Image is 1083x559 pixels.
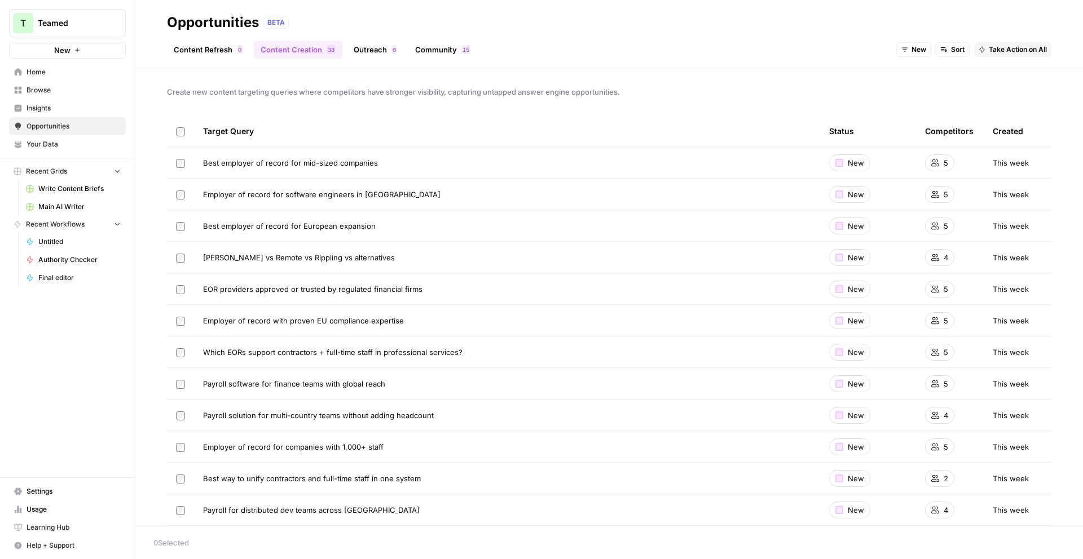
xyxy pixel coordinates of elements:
div: 33 [327,45,336,54]
span: This week [993,378,1029,389]
span: Authority Checker [38,255,121,265]
span: New [848,283,864,295]
div: 6 [391,45,397,54]
span: New [848,410,864,421]
span: This week [993,504,1029,516]
span: This week [993,347,1029,358]
span: New [848,378,864,389]
a: Content Creation33 [254,41,342,59]
button: New [9,42,126,59]
span: New [848,220,864,232]
a: Learning Hub [9,518,126,536]
span: Usage [27,504,121,514]
span: Payroll solution for multi-country teams without adding headcount [203,410,434,421]
span: 5 [944,347,948,358]
span: 5 [944,220,948,232]
a: Outreach6 [347,41,404,59]
span: 5 [466,45,469,54]
span: 5 [944,315,948,326]
span: Payroll software for finance teams with global reach [203,378,385,389]
span: Teamed [38,17,106,29]
span: 2 [944,473,948,484]
div: 0 Selected [153,537,1065,548]
div: 15 [461,45,470,54]
span: Sort [951,45,965,55]
span: Employer of record for companies with 1,000+ staff [203,441,384,452]
span: 3 [331,45,334,54]
span: Learning Hub [27,522,121,533]
span: 3 [328,45,331,54]
span: 6 [393,45,396,54]
span: This week [993,410,1029,421]
span: 1 [463,45,466,54]
span: [PERSON_NAME] vs Remote vs Rippling vs alternatives [203,252,395,263]
span: Best employer of record for mid-sized companies [203,157,378,168]
span: 5 [944,157,948,168]
span: New [912,45,926,55]
span: New [848,347,864,358]
span: This week [993,157,1029,168]
div: Created [993,116,1023,147]
span: This week [993,252,1029,263]
a: Usage [9,500,126,518]
span: Untitled [38,237,121,247]
span: 4 [944,410,948,421]
a: Insights [9,99,126,117]
span: Home [27,67,121,77]
button: Recent Grids [9,163,126,180]
span: Employer of record for software engineers in [GEOGRAPHIC_DATA] [203,189,441,200]
span: This week [993,441,1029,452]
span: Opportunities [27,121,121,131]
a: Your Data [9,135,126,153]
a: Settings [9,482,126,500]
span: Help + Support [27,540,121,551]
div: Target Query [203,116,811,147]
span: Create new content targeting queries where competitors have stronger visibility, capturing untapp... [167,86,1051,97]
span: Recent Workflows [26,219,85,229]
span: This week [993,220,1029,232]
a: Browse [9,81,126,99]
span: T [20,16,26,30]
span: Final editor [38,273,121,283]
button: Help + Support [9,536,126,554]
span: New [848,504,864,516]
a: Home [9,63,126,81]
span: Take Action on All [989,45,1047,55]
span: New [848,473,864,484]
span: Employer of record with proven EU compliance expertise [203,315,404,326]
span: Insights [27,103,121,113]
span: 4 [944,252,948,263]
div: BETA [263,17,289,28]
span: Main AI Writer [38,202,121,212]
span: Best way to unify contractors and full-time staff in one system [203,473,421,484]
div: 0 [237,45,243,54]
button: New [896,42,931,57]
span: New [54,45,71,56]
span: This week [993,473,1029,484]
span: New [848,189,864,200]
span: Your Data [27,139,121,149]
a: Final editor [21,269,126,287]
span: This week [993,189,1029,200]
button: Workspace: Teamed [9,9,126,37]
a: Untitled [21,233,126,251]
a: Write Content Briefs [21,180,126,198]
div: Status [829,116,854,147]
span: Settings [27,486,121,496]
a: Main AI Writer [21,198,126,216]
span: Browse [27,85,121,95]
div: Opportunities [167,14,259,32]
span: 4 [944,504,948,516]
span: New [848,315,864,326]
a: Community15 [408,41,477,59]
span: 5 [944,189,948,200]
span: New [848,157,864,168]
a: Authority Checker [21,251,126,269]
button: Recent Workflows [9,216,126,233]
span: New [848,252,864,263]
a: Opportunities [9,117,126,135]
span: Write Content Briefs [38,184,121,194]
span: Recent Grids [26,166,67,176]
span: 0 [238,45,241,54]
button: Take Action on All [974,42,1051,57]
